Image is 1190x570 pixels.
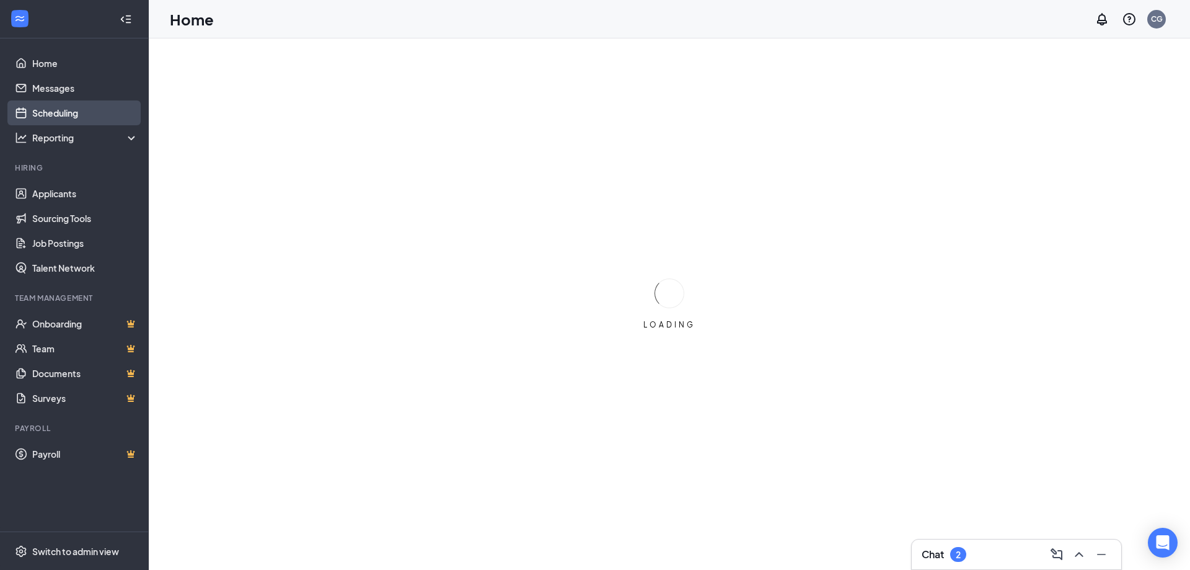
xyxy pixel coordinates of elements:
[15,163,136,173] div: Hiring
[32,76,138,100] a: Messages
[32,231,138,256] a: Job Postings
[32,386,138,411] a: SurveysCrown
[1049,547,1064,562] svg: ComposeMessage
[1072,547,1086,562] svg: ChevronUp
[1091,545,1111,564] button: Minimize
[32,51,138,76] a: Home
[638,319,700,330] div: LOADING
[32,206,138,231] a: Sourcing Tools
[32,311,138,336] a: OnboardingCrown
[32,100,138,125] a: Scheduling
[1094,547,1109,562] svg: Minimize
[1095,12,1109,27] svg: Notifications
[1122,12,1137,27] svg: QuestionInfo
[15,131,27,144] svg: Analysis
[32,336,138,361] a: TeamCrown
[1148,528,1178,558] div: Open Intercom Messenger
[1151,14,1163,24] div: CG
[15,293,136,303] div: Team Management
[32,256,138,280] a: Talent Network
[922,548,944,561] h3: Chat
[32,545,119,558] div: Switch to admin view
[1069,545,1089,564] button: ChevronUp
[120,13,132,25] svg: Collapse
[32,181,138,206] a: Applicants
[15,545,27,558] svg: Settings
[170,9,214,30] h1: Home
[1047,545,1067,564] button: ComposeMessage
[956,550,961,560] div: 2
[32,131,139,144] div: Reporting
[15,423,136,434] div: Payroll
[32,361,138,386] a: DocumentsCrown
[32,442,138,466] a: PayrollCrown
[14,12,26,25] svg: WorkstreamLogo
